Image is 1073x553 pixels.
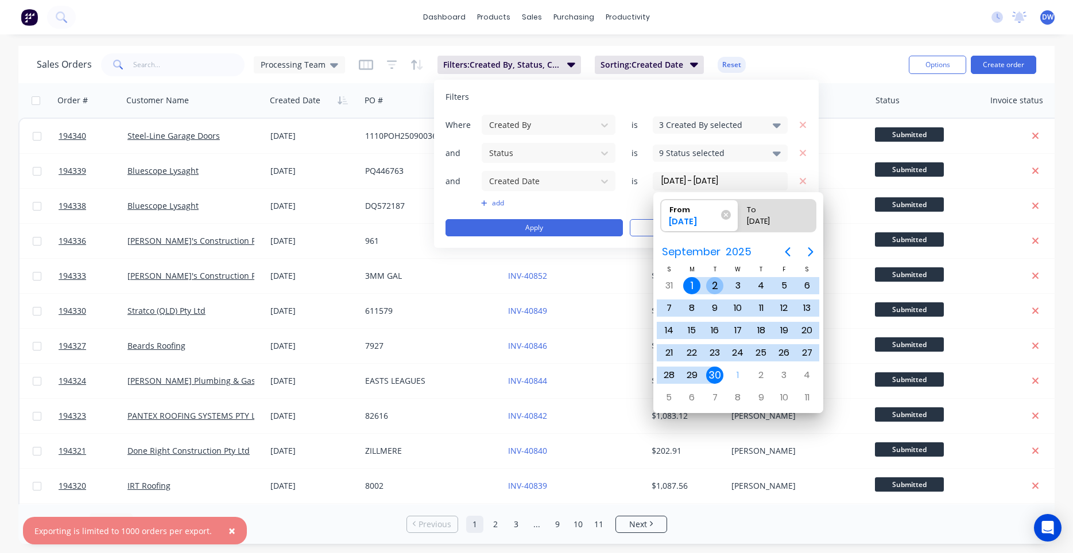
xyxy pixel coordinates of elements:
div: [PERSON_NAME] [731,445,859,457]
div: Saturday, September 20, 2025 [799,322,816,339]
button: Clear [630,219,807,236]
div: Open Intercom Messenger [1034,514,1062,542]
div: 611579 [365,305,493,317]
a: INV-40840 [508,445,547,456]
span: DW [1042,12,1053,22]
a: IRT Roofing [127,480,171,491]
div: Friday, October 10, 2025 [776,389,793,406]
span: 194339 [59,165,86,177]
span: Submitted [875,407,944,422]
div: Saturday, October 11, 2025 [799,389,816,406]
div: Sunday, August 31, 2025 [660,277,677,294]
div: Saturday, September 6, 2025 [799,277,816,294]
div: Thursday, October 2, 2025 [753,367,770,384]
span: Submitted [875,267,944,282]
div: Monday, September 8, 2025 [683,299,700,317]
div: Saturday, September 13, 2025 [799,299,816,317]
a: INV-40839 [508,480,547,491]
div: Friday, September 12, 2025 [776,299,793,317]
div: EASTS LEAGUES [365,375,493,387]
a: INV-40842 [508,410,547,421]
div: [DATE] [270,480,356,492]
div: Wednesday, September 17, 2025 [729,322,746,339]
h1: Sales Orders [37,59,92,70]
div: Monday, September 22, 2025 [683,344,700,361]
div: $560.14 [652,340,719,352]
div: [DATE] [270,305,356,317]
input: Select Created Date range [653,173,787,190]
div: Exporting is limited to 1000 orders per export. [34,525,212,537]
a: Page 1 is your current page [466,516,483,533]
button: Options [909,56,966,74]
a: Page 10 [570,516,587,533]
div: Wednesday, September 24, 2025 [729,344,746,361]
span: Submitted [875,337,944,352]
div: From [665,200,723,216]
span: 194330 [59,305,86,317]
a: INV-40852 [508,270,547,281]
div: [DATE] [270,410,356,422]
button: Filters:Created By, Status, Created Date [437,56,581,74]
a: 194327 [59,329,127,363]
span: × [228,523,235,539]
div: $752.24 [652,305,719,317]
img: Factory [21,9,38,26]
div: $202.91 [652,445,719,457]
div: Sunday, September 7, 2025 [660,299,677,317]
a: 194324 [59,364,127,398]
div: M [680,264,703,274]
a: 194320 [59,469,127,503]
div: [PERSON_NAME] [731,410,859,422]
div: $329.00 [652,270,719,282]
div: [DATE] [665,216,723,232]
a: Bluescope Lysaght [127,200,199,211]
div: [DATE] [270,200,356,212]
div: products [471,9,516,26]
div: Status [876,95,900,106]
button: Apply [446,219,623,236]
a: INV-40846 [508,340,547,351]
button: Create order [971,56,1036,74]
div: Wednesday, September 10, 2025 [729,299,746,317]
div: Tuesday, September 2, 2025 [706,277,723,294]
div: 8002 [365,480,493,492]
span: 194338 [59,200,86,212]
div: ZILLMERE [365,445,493,457]
a: PANTEX ROOFING SYSTEMS PTY LTD [127,410,266,421]
span: Filters [446,91,469,103]
div: Friday, October 3, 2025 [776,367,793,384]
div: Created Date [270,95,320,106]
a: 194321 [59,434,127,468]
span: Submitted [875,477,944,492]
a: Beards Roofing [127,340,185,351]
button: Previous page [776,240,799,263]
a: 194319 [59,504,127,538]
a: dashboard [417,9,471,26]
div: To [742,200,801,216]
div: [DATE] [270,375,356,387]
div: 3MM GAL [365,270,493,282]
button: Sorting:Created Date [595,56,704,74]
div: Thursday, September 18, 2025 [753,322,770,339]
button: Next page [799,240,822,263]
a: Page 3 [508,516,525,533]
a: Bluescope Lysaght [127,165,199,176]
span: Submitted [875,127,944,142]
div: Wednesday, September 3, 2025 [729,277,746,294]
a: Page 2 [487,516,504,533]
div: Tuesday, September 16, 2025 [706,322,723,339]
div: [DATE] [742,216,801,232]
a: 194323 [59,399,127,433]
span: 194321 [59,445,86,457]
a: Stratco (QLD) Pty Ltd [127,305,206,316]
span: and [446,147,480,159]
div: $1,083.12 [652,410,719,422]
div: Monday, October 6, 2025 [683,389,700,406]
span: is [623,119,646,131]
a: 194340 [59,119,127,153]
div: Order # [57,95,88,106]
div: Monday, September 15, 2025 [683,322,700,339]
div: DQ572187 [365,200,493,212]
div: Friday, September 19, 2025 [776,322,793,339]
div: T [750,264,773,274]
